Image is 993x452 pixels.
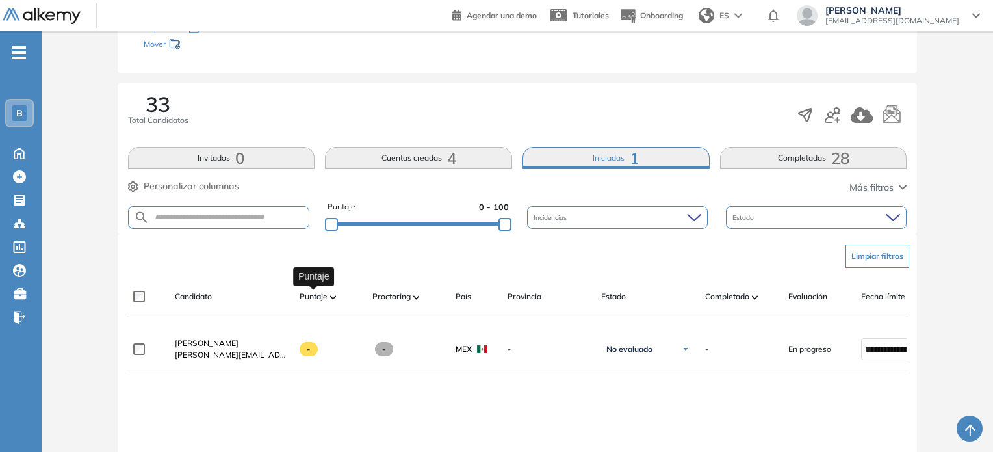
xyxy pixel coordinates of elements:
[720,147,907,169] button: Completadas28
[456,291,471,302] span: País
[300,342,318,356] span: -
[175,349,289,361] span: [PERSON_NAME][EMAIL_ADDRESS][DOMAIN_NAME]
[522,147,710,169] button: Iniciadas1
[175,338,239,348] span: [PERSON_NAME]
[300,291,328,302] span: Puntaje
[467,10,537,20] span: Agendar una demo
[861,291,905,302] span: Fecha límite
[527,206,708,229] div: Incidencias
[330,295,337,299] img: [missing "en.ARROW_ALT" translation]
[825,5,959,16] span: [PERSON_NAME]
[372,291,411,302] span: Proctoring
[175,338,289,349] a: [PERSON_NAME]
[705,291,749,302] span: Completado
[734,13,742,18] img: arrow
[699,8,714,23] img: world
[619,2,683,30] button: Onboarding
[144,33,274,57] div: Mover
[293,267,334,286] div: Puntaje
[726,206,907,229] div: Estado
[3,8,81,25] img: Logo
[146,94,170,114] span: 33
[825,16,959,26] span: [EMAIL_ADDRESS][DOMAIN_NAME]
[134,209,149,226] img: SEARCH_ALT
[573,10,609,20] span: Tutoriales
[128,147,315,169] button: Invitados0
[175,291,212,302] span: Candidato
[719,10,729,21] span: ES
[16,108,23,118] span: B
[452,7,537,22] a: Agendar una demo
[845,245,909,268] button: Limpiar filtros
[606,344,652,354] span: No evaluado
[682,345,690,353] img: Ícono de flecha
[508,291,541,302] span: Provincia
[325,147,512,169] button: Cuentas creadas4
[456,343,472,355] span: MEX
[479,201,509,213] span: 0 - 100
[705,343,708,355] span: -
[788,343,831,355] span: En progreso
[375,342,394,356] span: -
[508,343,591,355] span: -
[144,179,239,193] span: Personalizar columnas
[752,295,758,299] img: [missing "en.ARROW_ALT" translation]
[732,213,756,222] span: Estado
[128,179,239,193] button: Personalizar columnas
[477,345,487,353] img: MEX
[849,181,907,194] button: Más filtros
[640,10,683,20] span: Onboarding
[12,51,26,54] i: -
[413,295,420,299] img: [missing "en.ARROW_ALT" translation]
[128,114,188,126] span: Total Candidatos
[328,201,355,213] span: Puntaje
[534,213,569,222] span: Incidencias
[788,291,827,302] span: Evaluación
[849,181,894,194] span: Más filtros
[601,291,626,302] span: Estado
